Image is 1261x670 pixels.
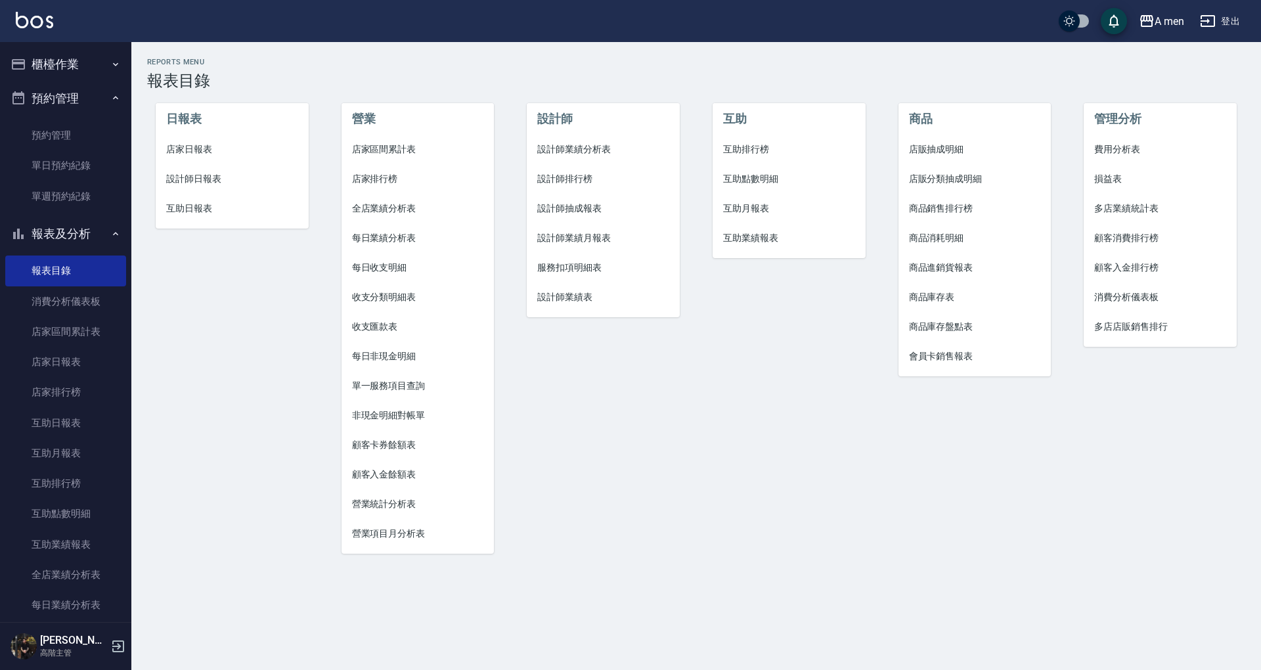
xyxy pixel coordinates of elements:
a: 互助業績報表 [5,529,126,560]
span: 互助排行榜 [723,143,855,156]
a: 店家日報表 [5,347,126,377]
li: 日報表 [156,103,309,135]
a: 顧客入金排行榜 [1084,253,1237,282]
span: 非現金明細對帳單 [352,409,484,422]
span: 會員卡銷售報表 [909,349,1041,363]
a: 消費分析儀表板 [5,286,126,317]
a: 全店業績分析表 [342,194,495,223]
span: 損益表 [1094,172,1226,186]
span: 互助業績報表 [723,231,855,245]
span: 店家日報表 [166,143,298,156]
button: save [1101,8,1127,34]
div: A men [1155,13,1184,30]
a: 預約管理 [5,120,126,150]
a: 店家排行榜 [342,164,495,194]
a: 營業統計分析表 [5,620,126,650]
button: A men [1134,8,1189,35]
span: 設計師抽成報表 [537,202,669,215]
img: Logo [16,12,53,28]
span: 設計師業績月報表 [537,231,669,245]
span: 每日業績分析表 [352,231,484,245]
span: 多店店販銷售排行 [1094,320,1226,334]
span: 店家區間累計表 [352,143,484,156]
button: 報表及分析 [5,217,126,251]
a: 設計師抽成報表 [527,194,680,223]
span: 費用分析表 [1094,143,1226,156]
button: 櫃檯作業 [5,47,126,81]
a: 設計師業績分析表 [527,135,680,164]
img: Person [11,633,37,659]
span: 收支匯款表 [352,320,484,334]
a: 全店業績分析表 [5,560,126,590]
a: 多店業績統計表 [1084,194,1237,223]
a: 單一服務項目查詢 [342,371,495,401]
a: 互助點數明細 [713,164,866,194]
a: 商品進銷貨報表 [898,253,1051,282]
span: 營業統計分析表 [352,497,484,511]
li: 商品 [898,103,1051,135]
a: 報表目錄 [5,256,126,286]
a: 店家排行榜 [5,377,126,407]
a: 消費分析儀表板 [1084,282,1237,312]
span: 顧客卡券餘額表 [352,438,484,452]
span: 每日收支明細 [352,261,484,275]
a: 多店店販銷售排行 [1084,312,1237,342]
li: 設計師 [527,103,680,135]
a: 店販分類抽成明細 [898,164,1051,194]
a: 互助排行榜 [5,468,126,499]
p: 高階主管 [40,647,107,659]
span: 店家排行榜 [352,172,484,186]
h5: [PERSON_NAME] [40,634,107,647]
a: 顧客入金餘額表 [342,460,495,489]
span: 每日非現金明細 [352,349,484,363]
a: 顧客卡券餘額表 [342,430,495,460]
span: 消費分析儀表板 [1094,290,1226,304]
li: 互助 [713,103,866,135]
span: 多店業績統計表 [1094,202,1226,215]
a: 商品庫存盤點表 [898,312,1051,342]
a: 會員卡銷售報表 [898,342,1051,371]
span: 互助日報表 [166,202,298,215]
li: 管理分析 [1084,103,1237,135]
a: 營業項目月分析表 [342,519,495,548]
a: 互助日報表 [5,408,126,438]
span: 設計師業績表 [537,290,669,304]
a: 每日業績分析表 [5,590,126,620]
a: 店販抽成明細 [898,135,1051,164]
a: 服務扣項明細表 [527,253,680,282]
span: 商品庫存盤點表 [909,320,1041,334]
a: 營業統計分析表 [342,489,495,519]
span: 顧客入金餘額表 [352,468,484,481]
span: 顧客入金排行榜 [1094,261,1226,275]
a: 店家區間累計表 [5,317,126,347]
a: 收支匯款表 [342,312,495,342]
span: 設計師排行榜 [537,172,669,186]
a: 店家日報表 [156,135,309,164]
a: 設計師業績月報表 [527,223,680,253]
a: 每日非現金明細 [342,342,495,371]
h3: 報表目錄 [147,72,1245,90]
span: 全店業績分析表 [352,202,484,215]
span: 設計師日報表 [166,172,298,186]
span: 收支分類明細表 [352,290,484,304]
span: 營業項目月分析表 [352,527,484,541]
a: 設計師業績表 [527,282,680,312]
a: 店家區間累計表 [342,135,495,164]
a: 非現金明細對帳單 [342,401,495,430]
a: 每日收支明細 [342,253,495,282]
a: 商品銷售排行榜 [898,194,1051,223]
a: 商品庫存表 [898,282,1051,312]
a: 費用分析表 [1084,135,1237,164]
span: 服務扣項明細表 [537,261,669,275]
span: 顧客消費排行榜 [1094,231,1226,245]
span: 店販分類抽成明細 [909,172,1041,186]
span: 商品銷售排行榜 [909,202,1041,215]
a: 互助日報表 [156,194,309,223]
a: 設計師日報表 [156,164,309,194]
span: 商品消耗明細 [909,231,1041,245]
a: 每日業績分析表 [342,223,495,253]
span: 互助月報表 [723,202,855,215]
button: 預約管理 [5,81,126,116]
a: 互助排行榜 [713,135,866,164]
li: 營業 [342,103,495,135]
